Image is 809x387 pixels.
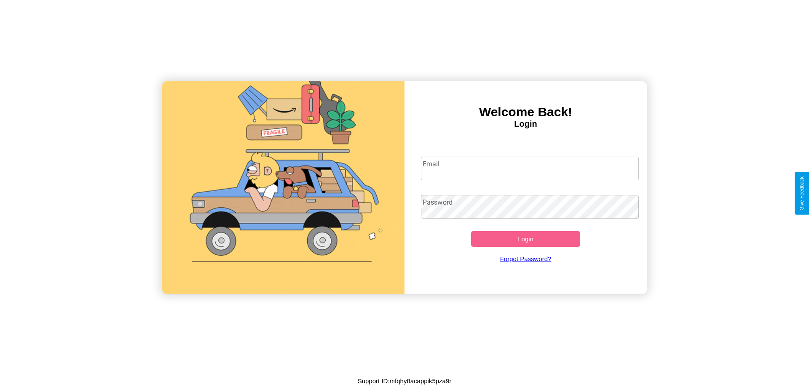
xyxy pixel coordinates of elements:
[471,231,580,247] button: Login
[358,375,452,387] p: Support ID: mfqhy8acappik5pza9r
[799,176,805,211] div: Give Feedback
[162,81,404,294] img: gif
[404,105,647,119] h3: Welcome Back!
[404,119,647,129] h4: Login
[417,247,635,271] a: Forgot Password?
